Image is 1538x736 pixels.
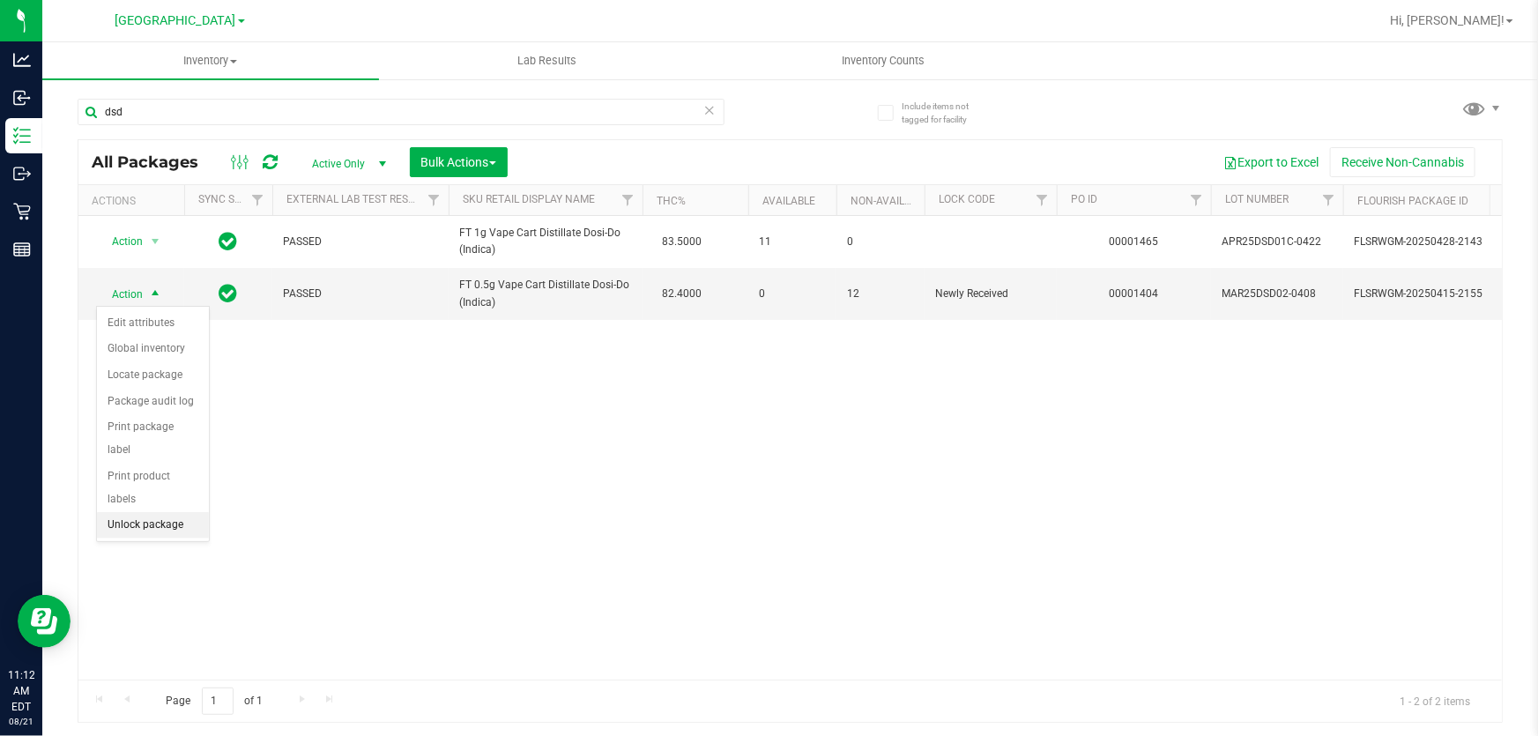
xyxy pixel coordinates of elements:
[463,193,595,205] a: Sku Retail Display Name
[219,229,238,254] span: In Sync
[420,185,449,215] a: Filter
[716,42,1052,79] a: Inventory Counts
[97,512,209,539] li: Unlock package
[1354,234,1527,250] span: FLSRWGM-20250428-2143
[1225,193,1289,205] a: Lot Number
[97,464,209,512] li: Print product labels
[92,195,177,207] div: Actions
[219,281,238,306] span: In Sync
[1222,234,1333,250] span: APR25DSD01C-0422
[145,229,167,254] span: select
[286,193,425,205] a: External Lab Test Result
[151,688,278,715] span: Page of 1
[115,13,236,28] span: [GEOGRAPHIC_DATA]
[939,193,995,205] a: Lock Code
[1028,185,1057,215] a: Filter
[847,286,914,302] span: 12
[1354,286,1527,302] span: FLSRWGM-20250415-2155
[42,42,379,79] a: Inventory
[459,277,632,310] span: FT 0.5g Vape Cart Distillate Dosi-Do (Indica)
[935,286,1046,302] span: Newly Received
[1222,286,1333,302] span: MAR25DSD02-0408
[1182,185,1211,215] a: Filter
[1314,185,1343,215] a: Filter
[1330,147,1475,177] button: Receive Non-Cannabis
[243,185,272,215] a: Filter
[494,53,600,69] span: Lab Results
[410,147,508,177] button: Bulk Actions
[13,241,31,258] inline-svg: Reports
[13,89,31,107] inline-svg: Inbound
[847,234,914,250] span: 0
[97,336,209,362] li: Global inventory
[97,414,209,463] li: Print package label
[97,362,209,389] li: Locate package
[1357,195,1468,207] a: Flourish Package ID
[42,53,379,69] span: Inventory
[1071,193,1097,205] a: PO ID
[13,203,31,220] inline-svg: Retail
[851,195,929,207] a: Non-Available
[8,715,34,728] p: 08/21
[8,667,34,715] p: 11:12 AM EDT
[819,53,949,69] span: Inventory Counts
[1110,287,1159,300] a: 00001404
[762,195,815,207] a: Available
[13,165,31,182] inline-svg: Outbound
[283,286,438,302] span: PASSED
[653,281,710,307] span: 82.4000
[283,234,438,250] span: PASSED
[78,99,724,125] input: Search Package ID, Item Name, SKU, Lot or Part Number...
[657,195,686,207] a: THC%
[902,100,990,126] span: Include items not tagged for facility
[96,282,144,307] span: Action
[421,155,496,169] span: Bulk Actions
[1110,235,1159,248] a: 00001465
[459,225,632,258] span: FT 1g Vape Cart Distillate Dosi-Do (Indica)
[18,595,71,648] iframe: Resource center
[653,229,710,255] span: 83.5000
[703,99,716,122] span: Clear
[198,193,266,205] a: Sync Status
[97,310,209,337] li: Edit attributes
[13,51,31,69] inline-svg: Analytics
[379,42,716,79] a: Lab Results
[96,229,144,254] span: Action
[759,286,826,302] span: 0
[97,389,209,415] li: Package audit log
[13,127,31,145] inline-svg: Inventory
[1212,147,1330,177] button: Export to Excel
[145,282,167,307] span: select
[759,234,826,250] span: 11
[92,152,216,172] span: All Packages
[1386,688,1484,714] span: 1 - 2 of 2 items
[1390,13,1505,27] span: Hi, [PERSON_NAME]!
[613,185,643,215] a: Filter
[202,688,234,715] input: 1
